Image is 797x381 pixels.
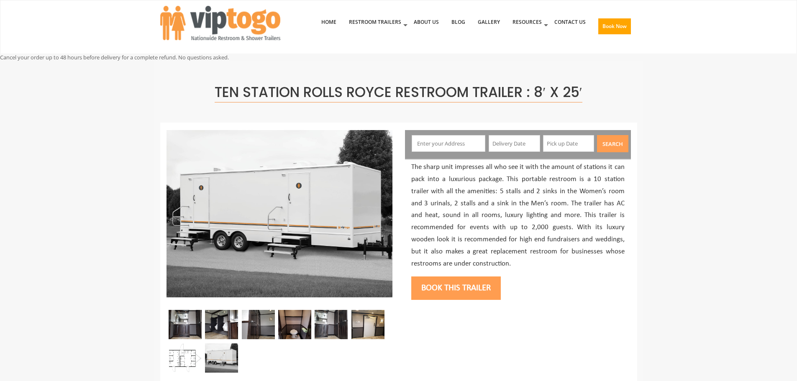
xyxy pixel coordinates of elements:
img: Inside view of a restroom station with two sinks, one mirror and three doors [169,310,202,339]
img: Ten Station Rolls Royce inside doors [242,310,275,339]
a: Home [315,0,343,44]
img: Inside view of Ten Station Rolls Royce with three Urinals [205,310,238,339]
a: Book Now [592,0,637,52]
a: Restroom Trailers [343,0,407,44]
span: Ten Station Rolls Royce Restroom Trailer : 8′ x 25′ [215,82,582,102]
a: Gallery [472,0,506,44]
a: Blog [445,0,472,44]
button: Search [597,135,628,152]
img: A front view of trailer booth with ten restrooms, and two doors with male and female sign on them [205,343,238,373]
img: Floor Plan of 10 station restroom with sink and toilet [169,343,202,373]
a: Resources [506,0,548,44]
img: VIPTOGO [160,6,280,40]
button: Book Now [598,18,631,34]
input: Delivery Date [489,135,540,152]
input: Enter your Address [412,135,485,152]
img: A front view of trailer booth with ten restrooms, and two doors with male and female sign on them [167,130,392,297]
input: Pick up Date [543,135,595,152]
a: Contact Us [548,0,592,44]
p: The sharp unit impresses all who see it with the amount of stations it can pack into a luxurious ... [411,161,625,270]
a: About Us [407,0,445,44]
img: Inside view of Ten Station Rolls Royce with one stall [278,310,311,339]
img: Inside view of Ten Station Rolls Royce Sinks and Mirror [315,310,348,339]
button: Book this trailer [411,276,501,300]
img: Ten Station Rolls Royce Interior with wall lamp and door [351,310,384,339]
